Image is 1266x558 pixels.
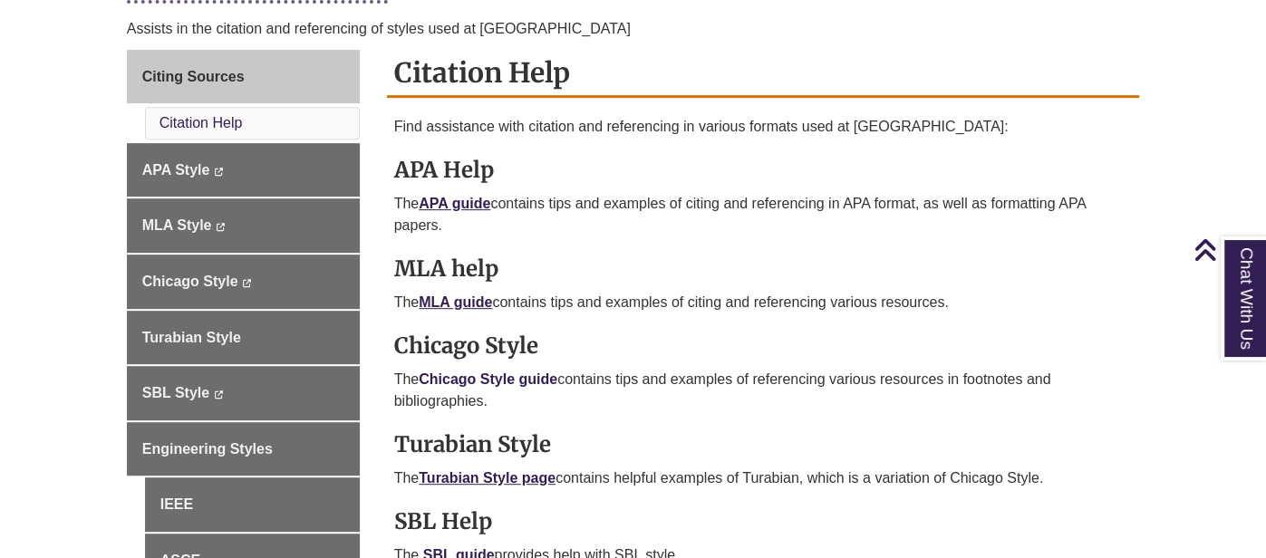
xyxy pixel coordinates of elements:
h2: Citation Help [387,50,1140,98]
a: APA Style [127,143,360,197]
strong: SBL Help [394,507,492,535]
span: Assists in the citation and referencing of styles used at [GEOGRAPHIC_DATA] [127,21,631,36]
span: MLA Style [142,217,212,233]
strong: Turabian Style [394,430,551,458]
strong: APA Help [394,156,494,184]
p: The contains tips and examples of citing and referencing in APA format, as well as formatting APA... [394,193,1133,236]
a: Citation Help [159,115,243,130]
a: Chicago Style guide [419,371,557,387]
a: MLA Style [127,198,360,253]
a: IEEE [145,477,360,532]
a: SBL Style [127,366,360,420]
span: Citing Sources [142,69,245,84]
a: Engineering Styles [127,422,360,476]
span: Engineering Styles [142,441,273,457]
i: This link opens in a new window [214,390,224,399]
p: Find assistance with citation and referencing in various formats used at [GEOGRAPHIC_DATA]: [394,116,1133,138]
span: Turabian Style [142,330,241,345]
span: APA Style [142,162,210,178]
span: SBL Style [142,385,209,400]
i: This link opens in a new window [216,223,226,231]
p: The contains helpful examples of Turabian, which is a variation of Chicago Style. [394,467,1133,489]
a: Turabian Style page [419,470,556,486]
a: APA guide [419,196,490,211]
a: Back to Top [1194,237,1261,262]
a: Chicago Style [127,255,360,309]
p: The contains tips and examples of citing and referencing various resources. [394,292,1133,313]
a: MLA guide [419,294,492,310]
a: Turabian Style [127,311,360,365]
i: This link opens in a new window [242,279,252,287]
p: The contains tips and examples of referencing various resources in footnotes and bibliographies. [394,369,1133,412]
span: Chicago Style [142,274,238,289]
strong: Chicago Style [394,332,538,360]
a: Citing Sources [127,50,360,104]
strong: MLA help [394,255,498,283]
i: This link opens in a new window [214,168,224,176]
